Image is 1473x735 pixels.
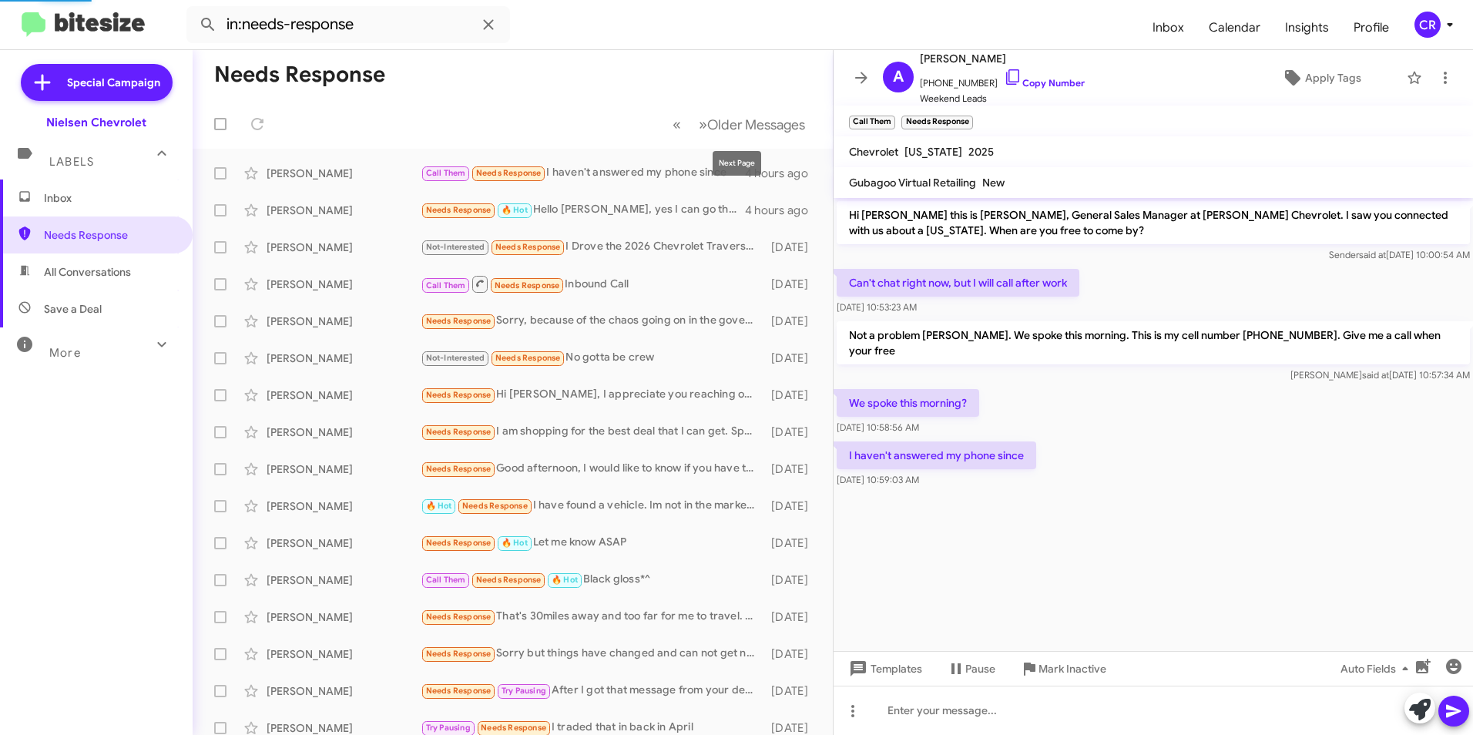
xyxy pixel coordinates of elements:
span: » [699,115,707,134]
span: All Conversations [44,264,131,280]
span: [US_STATE] [904,145,962,159]
div: [DATE] [764,498,820,514]
div: [PERSON_NAME] [267,609,421,625]
span: Templates [846,655,922,683]
small: Call Them [849,116,895,129]
button: CR [1401,12,1456,38]
div: [DATE] [764,351,820,366]
span: [DATE] 10:59:03 AM [837,474,919,485]
small: Needs Response [901,116,972,129]
span: Inbox [44,190,175,206]
span: Needs Response [426,205,492,215]
div: [PERSON_NAME] [267,646,421,662]
div: [PERSON_NAME] [267,498,421,514]
span: Special Campaign [67,75,160,90]
span: New [982,176,1005,190]
span: Pause [965,655,995,683]
span: Sender [DATE] 10:00:54 AM [1329,249,1470,260]
span: Try Pausing [502,686,546,696]
div: [DATE] [764,535,820,551]
div: I have found a vehicle. Im not in the market anymore [421,497,764,515]
div: [DATE] [764,388,820,403]
div: Let me know ASAP [421,534,764,552]
nav: Page navigation example [664,109,814,140]
div: [DATE] [764,609,820,625]
div: [DATE] [764,461,820,477]
span: Not-Interested [426,353,485,363]
span: Needs Response [426,612,492,622]
span: [DATE] 10:53:23 AM [837,301,917,313]
div: [DATE] [764,425,820,440]
button: Apply Tags [1243,64,1399,92]
div: [DATE] [764,646,820,662]
div: After I got that message from your dealership. I went else where as I wanted a 2026. And all tge ... [421,682,764,700]
span: Needs Response [495,353,561,363]
div: That's 30miles away and too far for me to travel. Thank you for reaching out. [421,608,764,626]
span: [PERSON_NAME] [920,49,1085,68]
a: Profile [1341,5,1401,50]
span: Weekend Leads [920,91,1085,106]
div: [PERSON_NAME] [267,425,421,440]
button: Previous [663,109,690,140]
span: Needs Response [481,723,546,733]
span: 2025 [968,145,994,159]
span: Needs Response [495,242,561,252]
div: I haven't answered my phone since [421,164,745,182]
span: 🔥 Hot [552,575,578,585]
a: Copy Number [1004,77,1085,89]
span: said at [1362,369,1389,381]
div: [DATE] [764,240,820,255]
div: [PERSON_NAME] [267,203,421,218]
span: Needs Response [426,390,492,400]
div: [PERSON_NAME] [267,388,421,403]
span: Needs Response [426,316,492,326]
div: [PERSON_NAME] [267,314,421,329]
div: Inbound Call [421,274,764,294]
span: Needs Response [426,427,492,437]
div: Good afternoon, I would like to know if you have the Cadillac, and when I can go to check if I ca... [421,460,764,478]
div: 4 hours ago [745,166,820,181]
span: said at [1359,249,1386,260]
span: Insights [1273,5,1341,50]
p: Not a problem [PERSON_NAME]. We spoke this morning. This is my cell number [PHONE_NUMBER]. Give m... [837,321,1470,364]
span: [PERSON_NAME] [DATE] 10:57:34 AM [1290,369,1470,381]
a: Inbox [1140,5,1196,50]
span: [DATE] 10:58:56 AM [837,421,919,433]
span: [PHONE_NUMBER] [920,68,1085,91]
div: Black gloss*^ [421,571,764,589]
div: Hello [PERSON_NAME], yes I can go there [DATE] [421,201,745,219]
p: Can't chat right now, but I will call after work [837,269,1079,297]
span: A [893,65,904,89]
p: Hi [PERSON_NAME] this is [PERSON_NAME], General Sales Manager at [PERSON_NAME] Chevrolet. I saw y... [837,201,1470,244]
span: Apply Tags [1305,64,1361,92]
span: More [49,346,81,360]
div: Sorry, because of the chaos going on in the government, I have to put a pause on my interest for ... [421,312,764,330]
div: I Drove the 2026 Chevrolet Traverse High Country, Here Is My Honest Review - Autoblog [URL][DOMAI... [421,238,764,256]
span: Needs Response [426,538,492,548]
button: Pause [934,655,1008,683]
button: Auto Fields [1328,655,1427,683]
span: Auto Fields [1340,655,1414,683]
button: Templates [834,655,934,683]
span: Mark Inactive [1038,655,1106,683]
span: Needs Response [426,686,492,696]
div: [DATE] [764,683,820,699]
div: [PERSON_NAME] [267,240,421,255]
h1: Needs Response [214,62,385,87]
div: [DATE] [764,572,820,588]
button: Next [690,109,814,140]
div: Sorry but things have changed and can not get new truck right now [421,645,764,663]
div: Hi [PERSON_NAME], I appreciate you reaching out but we owe 40k on my Ford and it's worth at best ... [421,386,764,404]
button: Mark Inactive [1008,655,1119,683]
div: [PERSON_NAME] [267,683,421,699]
div: [PERSON_NAME] [267,461,421,477]
span: 🔥 Hot [426,501,452,511]
input: Search [186,6,510,43]
a: Calendar [1196,5,1273,50]
div: 4 hours ago [745,203,820,218]
span: Call Them [426,168,466,178]
span: Call Them [426,280,466,290]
